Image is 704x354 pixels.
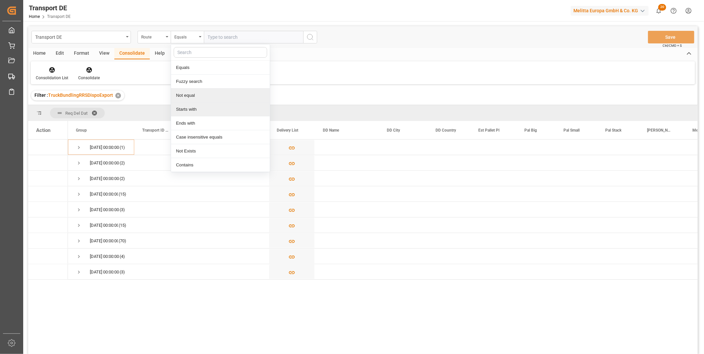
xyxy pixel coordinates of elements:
span: Pal Small [563,128,580,133]
span: [PERSON_NAME] [647,128,671,133]
div: Press SPACE to select this row. [28,155,68,171]
div: Action [36,127,50,133]
div: [DATE] 00:00:00 [90,155,119,171]
span: (2) [120,171,125,186]
button: search button [303,31,317,43]
span: (4) [120,249,125,264]
span: Pal Stack [605,128,621,133]
span: (1) [120,140,125,155]
div: Transport DE [29,3,71,13]
span: (15) [119,218,126,233]
span: Filter : [34,92,48,98]
div: Press SPACE to select this row. [28,202,68,217]
button: Save [648,31,694,43]
div: Consolidation List [36,75,68,81]
span: TruckBundlingRRSDispoExport [48,92,113,98]
div: Consolidate [78,75,100,81]
span: (3) [120,265,125,280]
div: Equals [174,32,197,40]
span: (15) [119,187,126,202]
a: Home [29,14,40,19]
div: [DATE] 00:00:00 [90,140,119,155]
div: Press SPACE to select this row. [28,186,68,202]
span: (3) [120,202,125,217]
span: DD Name [323,128,339,133]
div: [DATE] 00:00:00 [90,233,118,249]
input: Search [174,47,267,58]
span: Pal Big [524,128,537,133]
div: Not equal [171,88,270,102]
div: Press SPACE to select this row. [28,171,68,186]
div: [DATE] 00:00:00 [90,249,119,264]
span: Est Pallet Pl [478,128,499,133]
div: Contains [171,158,270,172]
span: 20 [658,4,666,11]
input: Type to search [204,31,303,43]
div: ✕ [115,93,121,98]
div: [DATE] 00:00:00 [90,265,119,280]
span: DD Country [436,128,456,133]
div: Melitta Europa GmbH & Co. KG [571,6,649,16]
div: Equals [171,61,270,75]
div: Route [141,32,164,40]
div: Press SPACE to select this row. [28,264,68,280]
div: Press SPACE to select this row. [28,233,68,249]
div: View [94,48,114,59]
div: [DATE] 00:00:00 [90,187,118,202]
div: Not Exists [171,144,270,158]
div: [DATE] 00:00:00 [90,171,119,186]
div: Press SPACE to select this row. [28,249,68,264]
span: Ctrl/CMD + S [663,43,682,48]
button: open menu [138,31,171,43]
div: Edit [51,48,69,59]
div: Transport DE [35,32,124,41]
span: Delivery List [277,128,298,133]
span: Transport ID Logward [142,128,169,133]
div: Help [150,48,170,59]
button: Help Center [666,3,681,18]
button: show 20 new notifications [651,3,666,18]
span: (70) [119,233,126,249]
span: DD City [387,128,400,133]
span: Req Del Dat [65,111,88,116]
div: [DATE] 00:00:00 [90,218,118,233]
div: Press SPACE to select this row. [28,217,68,233]
span: (2) [120,155,125,171]
div: Ends with [171,116,270,130]
span: Group [76,128,87,133]
button: close menu [171,31,204,43]
div: Fuzzy search [171,75,270,88]
div: Case insensitive equals [171,130,270,144]
div: Home [28,48,51,59]
div: Starts with [171,102,270,116]
div: Format [69,48,94,59]
div: Press SPACE to select this row. [28,140,68,155]
div: Consolidate [114,48,150,59]
div: [DATE] 00:00:00 [90,202,119,217]
button: open menu [31,31,131,43]
button: Melitta Europa GmbH & Co. KG [571,4,651,17]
